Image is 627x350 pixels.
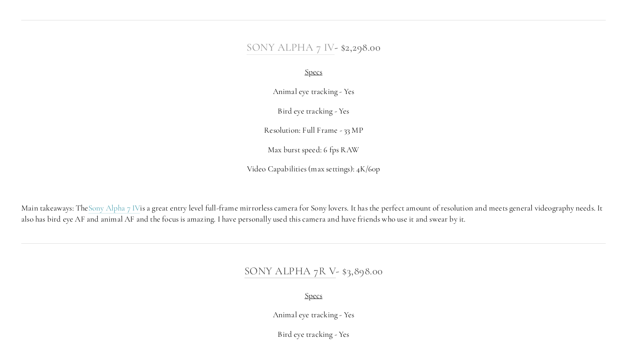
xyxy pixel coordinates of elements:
a: Sony Alpha 7 IV [247,41,335,54]
p: Bird eye tracking - Yes [21,329,606,340]
p: Max burst speed: 6 fps RAW [21,144,606,156]
p: Bird eye tracking - Yes [21,105,606,117]
p: Animal eye tracking - Yes [21,86,606,97]
p: Animal eye tracking - Yes [21,309,606,321]
p: Resolution: Full Frame - 33 MP [21,125,606,136]
h3: - $3,898.00 [21,262,606,279]
h3: - $2,298.00 [21,39,606,56]
p: Video Capabilities (max settings): 4K/60p [21,163,606,175]
p: Main takeaways: The is a great entry level full-frame mirrorless camera for Sony lovers. It has t... [21,202,606,225]
a: Sony Alpha 7 IV [88,203,140,213]
span: Specs [305,290,323,300]
span: Specs [305,67,323,77]
a: Sony Alpha 7R V [244,265,336,278]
